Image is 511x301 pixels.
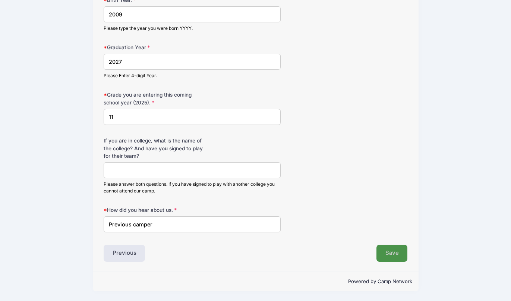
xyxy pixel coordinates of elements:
[104,91,205,106] label: Grade you are entering this coming school year (2025).
[104,245,145,262] button: Previous
[104,206,205,214] label: How did you hear about us.
[104,181,281,194] div: Please answer both questions. If you have signed to play with another college you cannot attend o...
[376,245,408,262] button: Save
[104,44,205,51] label: Graduation Year
[104,137,205,160] label: If you are in college, what is the name of the college? And have you signed to play for their team?
[99,278,413,285] p: Powered by Camp Network
[104,25,281,32] div: Please type the year you were born YYYY.
[104,72,281,79] div: Please Enter 4-digit Year.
